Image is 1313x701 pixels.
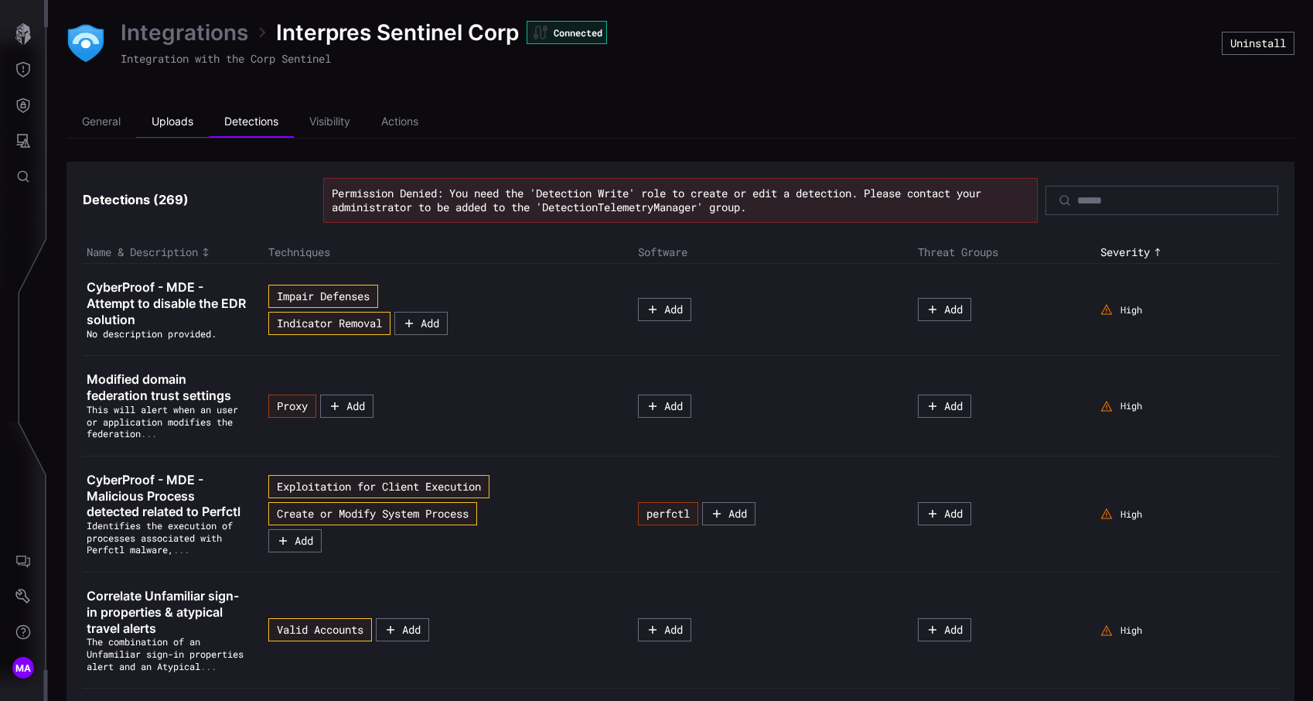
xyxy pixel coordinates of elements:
[136,107,209,138] li: Uploads
[141,428,157,440] button: ...
[638,502,698,525] button: perfctl
[87,635,244,672] span: The combination of an Unfamiliar sign-in properties alert and an Atypical travel alert about the ...
[320,395,373,418] button: Add
[268,285,378,308] button: Impair Defenses
[638,618,691,641] button: Add
[87,371,231,403] span: Modified domain federation trust settings
[918,618,971,641] button: Add
[918,502,971,525] button: Add
[332,186,981,214] span: Permission Denied: You need the 'Detection Write' role to create or edit a detection. Please cont...
[1,650,46,686] button: MA
[1100,245,1274,259] div: Toggle sort direction
[67,107,136,138] li: General
[173,544,189,556] button: ...
[121,19,248,46] a: Integrations
[268,502,477,525] button: Create or Modify System Process
[87,403,238,439] span: This will alert when an user or application modifies the federation settings on the domain. For e...
[638,395,691,418] button: Add
[702,502,755,525] button: Add
[1120,624,1142,637] span: High
[87,279,249,327] a: CyberProof - MDE - Attempt to disable the EDR solution
[268,618,372,641] button: Valid Accounts
[366,107,434,138] li: Actions
[1222,32,1294,55] button: Uninstall
[264,241,634,264] th: Techniques
[15,660,32,676] span: MA
[200,661,217,673] button: ...
[1120,304,1142,316] span: High
[83,192,315,208] h3: Detections ( 269 )
[1120,508,1142,521] span: High
[87,588,239,636] span: Correlate Unfamiliar sign-in properties & atypical travel alerts
[268,312,390,335] button: Indicator Removal
[87,279,246,327] span: CyberProof - MDE - Attempt to disable the EDR solution
[918,298,971,321] button: Add
[87,472,249,520] a: CyberProof - MDE - Malicious Process detected related to Perfctl
[276,19,519,46] span: Interpres Sentinel Corp
[87,588,249,636] a: Correlate Unfamiliar sign-in properties & atypical travel alerts
[527,21,607,44] div: Connected
[87,327,217,340] span: No description provided.
[87,371,249,404] a: Modified domain federation trust settings
[914,241,1097,264] th: Threat Groups
[918,395,971,418] button: Add
[638,298,691,321] button: Add
[1120,400,1142,412] span: High
[268,475,489,498] button: Exploitation for Client Execution
[87,519,233,556] span: Identifies the execution of processes associated with Perfctl malware, indicating potential compr...
[376,618,429,641] button: Add
[634,241,914,264] th: Software
[394,312,448,335] button: Add
[87,245,261,259] div: Toggle sort direction
[209,107,294,138] li: Detections
[67,24,105,63] img: Microsoft Sentinel
[268,529,322,552] button: Add
[294,107,366,138] li: Visibility
[268,395,316,418] button: Proxy
[87,472,240,520] span: CyberProof - MDE - Malicious Process detected related to Perfctl
[121,51,331,66] span: Integration with the Corp Sentinel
